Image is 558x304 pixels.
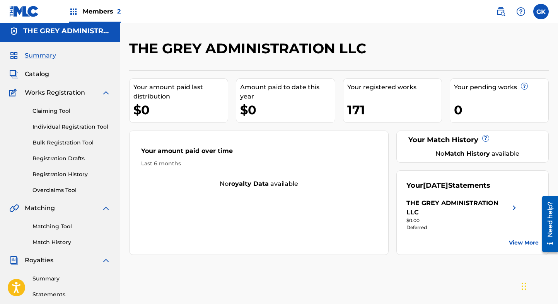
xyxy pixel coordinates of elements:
img: help [516,7,526,16]
div: Your Match History [406,135,539,145]
a: Claiming Tool [32,107,111,115]
img: search [496,7,505,16]
a: THE GREY ADMINISTRATION LLCright chevron icon$0.00Deferred [406,199,519,231]
img: expand [101,256,111,265]
img: Works Registration [9,88,19,97]
img: expand [101,88,111,97]
a: Matching Tool [32,222,111,231]
div: 171 [347,101,442,119]
span: [DATE] [423,181,448,190]
strong: royalty data [229,180,269,187]
div: Your amount paid last distribution [133,83,228,101]
a: Statements [32,290,111,299]
div: Your registered works [347,83,442,92]
img: expand [101,204,111,213]
a: Registration Drafts [32,155,111,163]
div: Last 6 months [141,160,377,168]
img: MLC Logo [9,6,39,17]
a: SummarySummary [9,51,56,60]
div: $0.00 [406,217,519,224]
div: Your amount paid over time [141,146,377,160]
img: Summary [9,51,19,60]
a: View More [509,239,539,247]
div: No available [130,179,388,189]
span: Summary [25,51,56,60]
a: Individual Registration Tool [32,123,111,131]
img: Royalties [9,256,19,265]
a: Overclaims Tool [32,186,111,194]
img: Top Rightsholders [69,7,78,16]
div: No available [416,149,539,158]
img: Accounts [9,27,19,36]
div: $0 [133,101,228,119]
iframe: Resource Center [536,192,558,256]
h5: THE GREY ADMINISTRATION LLC [23,27,111,36]
div: Help [513,4,529,19]
a: Public Search [493,4,509,19]
span: ? [521,83,527,89]
div: Drag [522,275,526,298]
img: Matching [9,204,19,213]
div: 0 [454,101,548,119]
a: Registration History [32,170,111,178]
div: THE GREY ADMINISTRATION LLC [406,199,510,217]
span: Members [83,7,121,16]
span: Works Registration [25,88,85,97]
iframe: Chat Widget [519,267,558,304]
strong: Match History [444,150,490,157]
a: Bulk Registration Tool [32,139,111,147]
a: Match History [32,238,111,246]
a: CatalogCatalog [9,70,49,79]
div: Deferred [406,224,519,231]
span: 2 [117,8,121,15]
a: Summary [32,275,111,283]
div: Your pending works [454,83,548,92]
div: $0 [240,101,334,119]
span: Catalog [25,70,49,79]
img: right chevron icon [510,199,519,217]
img: Catalog [9,70,19,79]
span: ? [483,135,489,141]
div: Amount paid to date this year [240,83,334,101]
span: Royalties [25,256,53,265]
div: Your Statements [406,180,490,191]
h2: THE GREY ADMINISTRATION LLC [129,40,370,57]
div: User Menu [533,4,549,19]
span: Matching [25,204,55,213]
